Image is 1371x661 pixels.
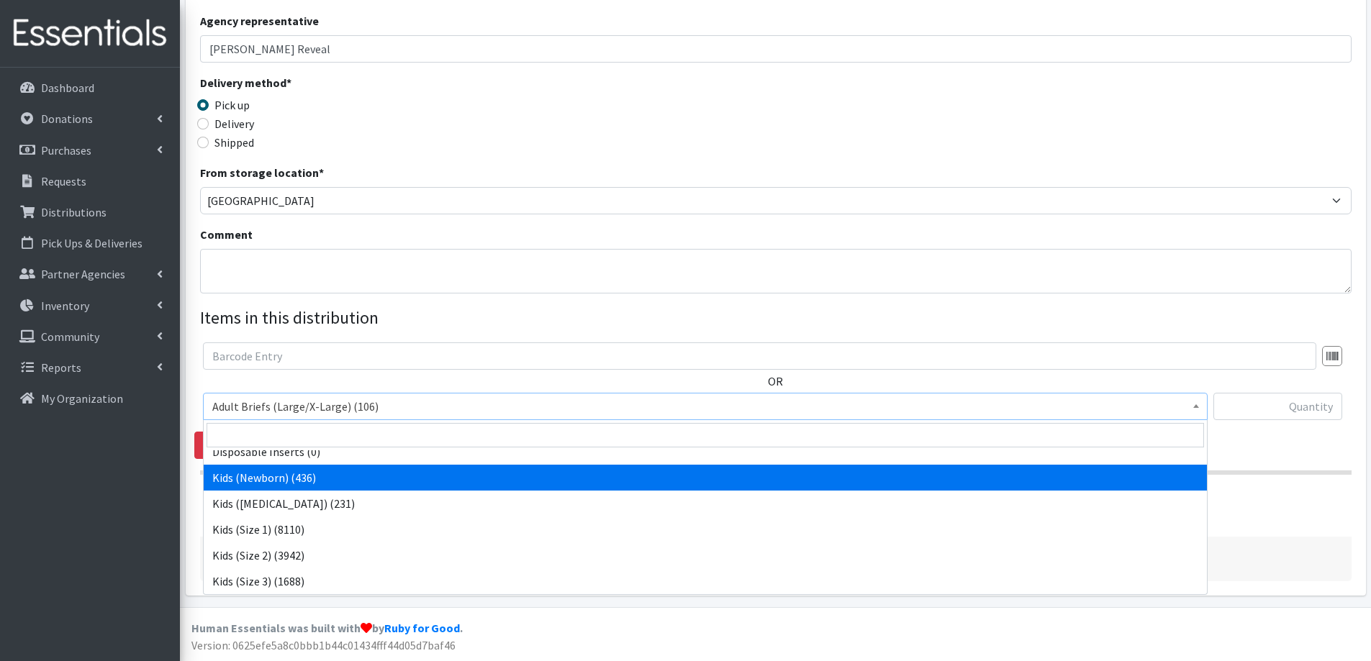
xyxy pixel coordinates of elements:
input: Quantity [1213,393,1342,420]
a: Remove [194,432,266,459]
p: My Organization [41,391,123,406]
a: Inventory [6,291,174,320]
p: Pick Ups & Deliveries [41,236,142,250]
a: My Organization [6,384,174,413]
p: Community [41,329,99,344]
a: Requests [6,167,174,196]
p: Inventory [41,298,89,313]
label: OR [768,373,783,390]
a: Partner Agencies [6,260,174,288]
legend: Items in this distribution [200,305,1352,331]
input: Barcode Entry [203,342,1316,370]
p: Distributions [41,205,107,219]
li: Kids (Newborn) (436) [204,465,1207,491]
li: Disposable Inserts (0) [204,439,1207,465]
li: Kids ([MEDICAL_DATA]) (231) [204,491,1207,516]
img: HumanEssentials [6,9,174,58]
a: Distributions [6,198,174,227]
span: Adult Briefs (Large/X-Large) (106) [212,396,1198,416]
a: Donations [6,104,174,133]
a: Pick Ups & Deliveries [6,229,174,257]
a: Purchases [6,136,174,165]
p: Purchases [41,143,91,158]
a: Dashboard [6,73,174,102]
li: Kids (Size 2) (3942) [204,542,1207,568]
label: Comment [200,226,253,243]
abbr: required [286,76,291,90]
span: Version: 0625efe5a8c0bbb1b44c01434fff44d05d7baf46 [191,638,456,652]
p: Reports [41,360,81,375]
li: Kids (Size 3) (1688) [204,568,1207,594]
a: Community [6,322,174,351]
a: Reports [6,353,174,382]
span: Adult Briefs (Large/X-Large) (106) [203,393,1208,420]
legend: Delivery method [200,74,488,96]
abbr: required [319,165,324,180]
label: From storage location [200,164,324,181]
p: Dashboard [41,81,94,95]
label: Delivery [214,115,254,132]
label: Agency representative [200,12,319,29]
strong: Human Essentials was built with by . [191,621,463,635]
label: Pick up [214,96,250,114]
p: Partner Agencies [41,267,125,281]
p: Donations [41,111,93,126]
p: Requests [41,174,86,188]
li: Kids (Size 1) (8110) [204,516,1207,542]
label: Shipped [214,134,254,151]
a: Ruby for Good [384,621,460,635]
